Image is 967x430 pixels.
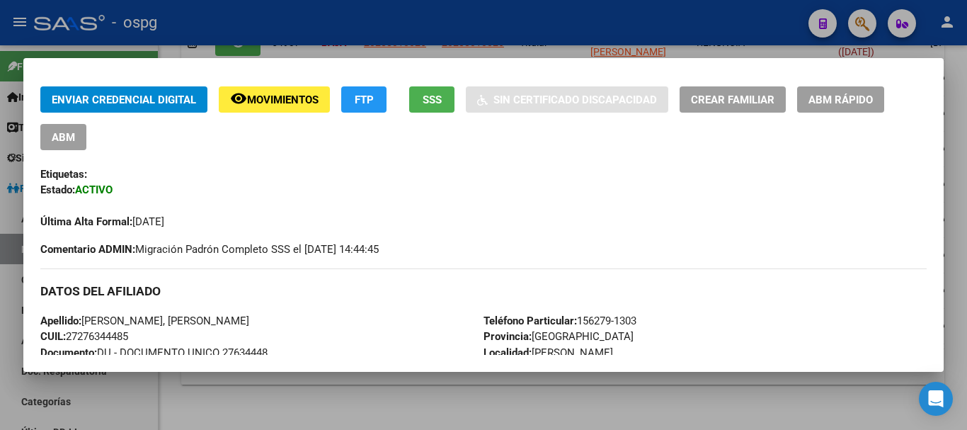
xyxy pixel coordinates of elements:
[808,94,873,106] span: ABM Rápido
[680,86,786,113] button: Crear Familiar
[230,90,247,107] mat-icon: remove_red_eye
[40,243,135,256] strong: Comentario ADMIN:
[40,315,249,327] span: [PERSON_NAME], [PERSON_NAME]
[341,86,387,113] button: FTP
[247,94,319,106] span: Movimientos
[40,315,81,327] strong: Apellido:
[75,183,113,196] strong: ACTIVO
[355,94,374,106] span: FTP
[423,94,442,106] span: SSS
[52,131,75,144] span: ABM
[691,94,774,106] span: Crear Familiar
[483,315,577,327] strong: Teléfono Particular:
[40,330,128,343] span: 27276344485
[40,86,207,113] button: Enviar Credencial Digital
[40,183,75,196] strong: Estado:
[483,330,532,343] strong: Provincia:
[797,86,884,113] button: ABM Rápido
[52,94,196,106] span: Enviar Credencial Digital
[40,346,268,359] span: DU - DOCUMENTO UNICO 27634448
[219,86,330,113] button: Movimientos
[40,215,164,228] span: [DATE]
[40,242,379,258] span: Migración Padrón Completo SSS el [DATE] 14:44:45
[40,330,66,343] strong: CUIL:
[919,382,953,416] div: Open Intercom Messenger
[40,124,86,150] button: ABM
[493,94,657,106] span: Sin Certificado Discapacidad
[40,215,132,228] strong: Última Alta Formal:
[483,346,613,359] span: [PERSON_NAME]
[483,315,636,327] span: 156279-1303
[466,86,668,113] button: Sin Certificado Discapacidad
[40,282,927,300] h3: DATOS DEL AFILIADO
[40,346,97,359] strong: Documento:
[409,86,454,113] button: SSS
[483,346,532,359] strong: Localidad:
[40,168,87,181] strong: Etiquetas:
[483,330,634,343] span: [GEOGRAPHIC_DATA]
